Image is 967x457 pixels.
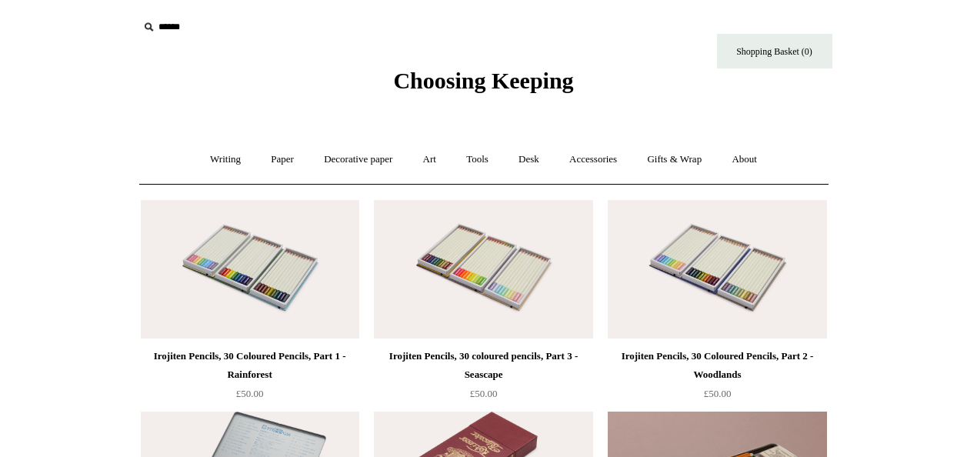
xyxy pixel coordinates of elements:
span: Choosing Keeping [393,68,573,93]
a: Accessories [555,139,631,180]
span: £50.00 [470,388,498,399]
a: Irojiten Pencils, 30 Coloured Pencils, Part 2 - Woodlands Irojiten Pencils, 30 Coloured Pencils, ... [608,200,826,339]
a: Choosing Keeping [393,80,573,91]
a: Art [409,139,450,180]
a: Irojiten Pencils, 30 Coloured Pencils, Part 2 - Woodlands £50.00 [608,347,826,410]
span: £50.00 [704,388,732,399]
a: Paper [257,139,308,180]
a: Irojiten Pencils, 30 Coloured Pencils, Part 1 - Rainforest Irojiten Pencils, 30 Coloured Pencils,... [141,200,359,339]
div: Irojiten Pencils, 30 Coloured Pencils, Part 1 - Rainforest [145,347,355,384]
img: Irojiten Pencils, 30 Coloured Pencils, Part 1 - Rainforest [141,200,359,339]
img: Irojiten Pencils, 30 coloured pencils, Part 3 - Seascape [374,200,592,339]
a: Writing [196,139,255,180]
a: Irojiten Pencils, 30 Coloured Pencils, Part 1 - Rainforest £50.00 [141,347,359,410]
a: Decorative paper [310,139,406,180]
a: Desk [505,139,553,180]
a: Shopping Basket (0) [717,34,832,68]
a: Irojiten Pencils, 30 coloured pencils, Part 3 - Seascape Irojiten Pencils, 30 coloured pencils, P... [374,200,592,339]
img: Irojiten Pencils, 30 Coloured Pencils, Part 2 - Woodlands [608,200,826,339]
div: Irojiten Pencils, 30 Coloured Pencils, Part 2 - Woodlands [612,347,822,384]
a: Irojiten Pencils, 30 coloured pencils, Part 3 - Seascape £50.00 [374,347,592,410]
a: Gifts & Wrap [633,139,715,180]
a: About [718,139,771,180]
span: £50.00 [236,388,264,399]
div: Irojiten Pencils, 30 coloured pencils, Part 3 - Seascape [378,347,589,384]
a: Tools [452,139,502,180]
